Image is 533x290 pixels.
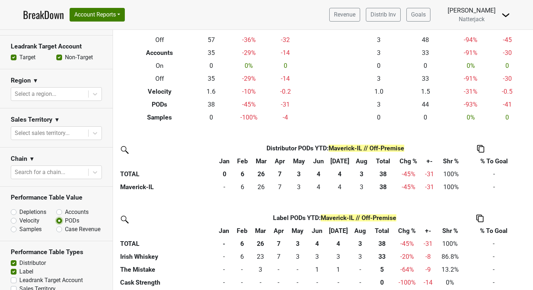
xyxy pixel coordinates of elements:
td: -100 % [227,111,271,124]
td: 0 [251,276,270,289]
div: 26 [253,182,269,192]
th: 6 [234,168,251,181]
div: -31 [424,182,436,192]
td: -100 % [394,276,420,289]
td: 0 [326,276,351,289]
td: -32 [271,34,300,47]
div: -8 [422,252,434,261]
td: 1.5 [402,85,449,98]
td: -31 [271,98,300,111]
span: -31 [425,170,434,178]
div: 4 [329,182,350,192]
td: 3 [287,250,308,263]
div: 7 [272,252,286,261]
th: May: activate to sort column ascending [289,155,310,168]
th: Shr %: activate to sort column ascending [438,155,464,168]
img: filter [118,213,130,225]
td: 3 [355,98,402,111]
div: - [328,278,349,287]
div: - [235,265,249,274]
td: 0 [402,60,449,72]
td: -45 % [227,98,271,111]
th: Samples [124,111,195,124]
span: Maverick-IL // Off-Premise [321,214,396,221]
td: 3 [355,72,402,85]
label: Case Revenue [65,225,100,234]
th: Feb: activate to sort column ascending [234,155,251,168]
img: filter [118,144,130,155]
th: May: activate to sort column ascending [287,224,308,237]
th: 38 [370,237,393,250]
div: 3 [290,182,307,192]
h3: Sales Territory [11,116,52,123]
label: Velocity [19,216,39,225]
div: - [217,265,231,274]
td: 0 [233,263,251,276]
th: 38 [371,181,395,193]
td: 0% [436,276,464,289]
div: 7 [273,182,287,192]
td: 0 [287,276,308,289]
td: 1 [326,263,351,276]
td: 7 [270,250,287,263]
td: -36 % [227,34,271,47]
div: - [272,265,286,274]
th: Total: activate to sort column ascending [370,224,393,237]
td: 0 [233,276,251,289]
div: 3 [352,252,368,261]
div: 6 [235,182,250,192]
div: - [235,278,249,287]
label: Label [19,267,33,276]
td: 0 [308,276,326,289]
td: 6 [233,250,251,263]
td: 3 [352,181,371,193]
td: -29 % [227,47,271,60]
td: 100% [438,181,464,193]
h3: Leadrank Target Account [11,43,102,50]
th: 26 [251,168,271,181]
td: -91 % [449,47,492,60]
td: 0 [270,263,287,276]
div: 33 [372,252,392,261]
td: 100% [436,237,464,250]
th: 3 [350,237,370,250]
span: ▼ [33,76,38,85]
label: Leadrank Target Account [19,276,83,285]
label: Accounts [65,208,89,216]
th: Feb: activate to sort column ascending [233,224,251,237]
th: 0 [370,276,393,289]
a: Distrib Inv [366,8,401,22]
th: +-: activate to sort column ascending [422,155,438,168]
td: 7 [271,181,289,193]
td: 0 [271,60,300,72]
div: - [289,278,306,287]
th: PODs [124,98,195,111]
td: 0 [215,263,233,276]
div: 0 [372,278,392,287]
td: 33 [402,72,449,85]
td: -10 % [227,85,271,98]
th: Total: activate to sort column ascending [371,155,395,168]
td: 0 [492,60,522,72]
td: 0 [402,111,449,124]
td: -45 % [395,181,422,193]
th: Off [124,34,195,47]
span: ▼ [29,155,35,163]
label: Distributor [19,259,46,267]
th: 3 [289,168,310,181]
th: Shr %: activate to sort column ascending [436,224,464,237]
th: TOTAL [118,237,215,250]
td: 3 [355,47,402,60]
td: -91 % [449,72,492,85]
td: 26 [251,181,271,193]
a: Goals [406,8,430,22]
td: -0.5 [492,85,522,98]
label: Samples [19,225,42,234]
button: Account Reports [70,8,125,22]
th: 0 [215,168,234,181]
th: Cask Strength [118,276,215,289]
td: -31 [420,237,436,250]
div: 5 [372,265,392,274]
td: -20 % [394,250,420,263]
td: 0 % [449,60,492,72]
